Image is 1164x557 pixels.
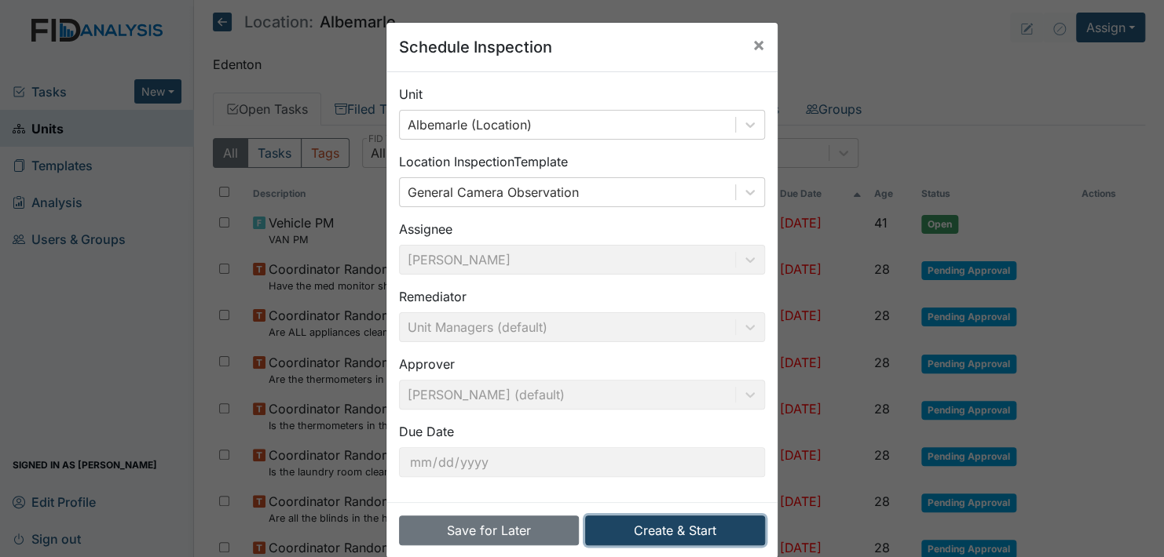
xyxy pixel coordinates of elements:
[408,115,532,134] div: Albemarle (Location)
[752,33,765,56] span: ×
[399,35,552,59] h5: Schedule Inspection
[399,422,454,441] label: Due Date
[399,85,423,104] label: Unit
[408,183,579,202] div: General Camera Observation
[399,515,579,545] button: Save for Later
[399,355,455,373] label: Approver
[399,152,568,171] label: Location Inspection Template
[740,23,778,67] button: Close
[399,220,452,238] label: Assignee
[585,515,765,545] button: Create & Start
[399,287,467,306] label: Remediator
